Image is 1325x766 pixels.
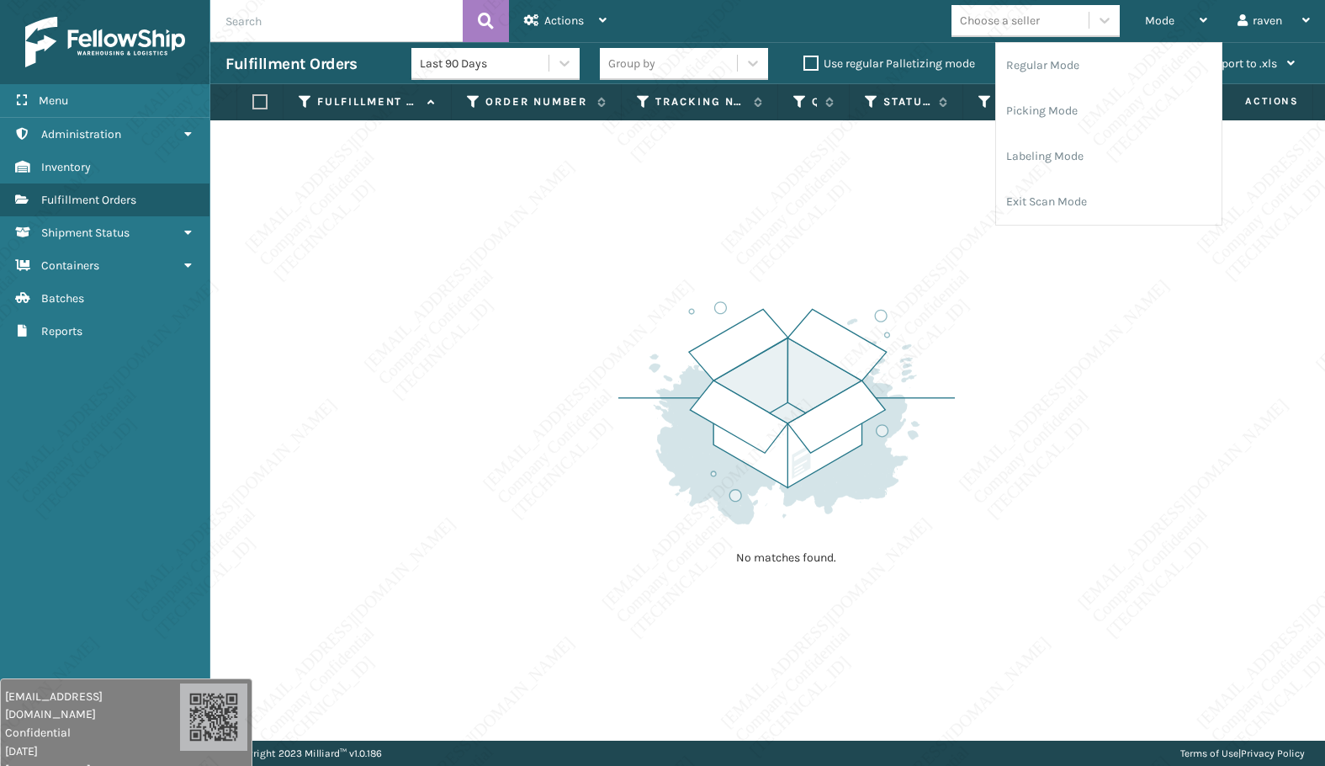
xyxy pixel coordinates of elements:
h3: Fulfillment Orders [225,54,357,74]
label: Tracking Number [655,94,745,109]
span: Inventory [41,160,91,174]
label: Order Number [485,94,589,109]
div: Choose a seller [960,12,1040,29]
span: Shipment Status [41,226,130,240]
label: Fulfillment Order Id [317,94,419,109]
span: Reports [41,324,82,338]
span: Export to .xls [1209,56,1277,71]
span: [EMAIL_ADDRESS][DOMAIN_NAME] [5,688,180,723]
label: Use regular Palletizing mode [803,56,975,71]
span: Actions [544,13,584,28]
label: Status [883,94,930,109]
span: Menu [39,93,68,108]
li: Picking Mode [996,88,1222,134]
span: Fulfillment Orders [41,193,136,207]
a: Privacy Policy [1241,747,1305,759]
li: Labeling Mode [996,134,1222,179]
span: [DATE] [5,742,180,760]
a: Terms of Use [1180,747,1238,759]
div: | [1180,741,1305,766]
div: Last 90 Days [420,55,550,72]
span: Batches [41,291,84,306]
span: Mode [1145,13,1174,28]
div: Group by [608,55,655,72]
img: logo [25,17,185,67]
label: Quantity [812,94,817,109]
span: Actions [1192,88,1309,115]
p: Copyright 2023 Milliard™ v 1.0.186 [231,741,382,766]
span: Confidential [5,724,180,742]
span: Containers [41,258,99,273]
li: Regular Mode [996,43,1222,88]
li: Exit Scan Mode [996,179,1222,225]
span: Administration [41,127,121,141]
